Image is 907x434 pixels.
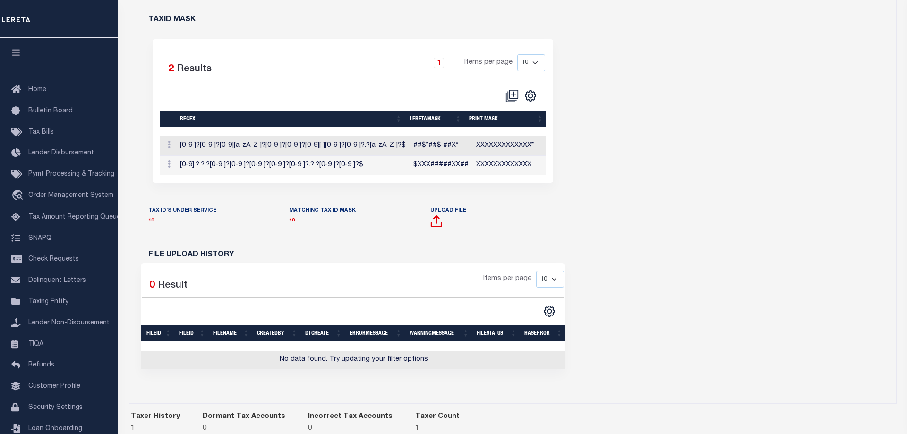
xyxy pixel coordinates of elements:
[415,423,460,434] div: 1
[28,86,46,93] span: Home
[483,274,531,284] span: Items per page
[131,423,180,434] div: 1
[472,156,547,175] td: XXXXXXXXXXXXX
[203,423,285,434] div: 0
[308,413,393,419] h5: Incorrect Tax Accounts
[253,325,301,341] th: CreatedBy: activate to sort column ascending
[28,235,51,241] span: SNAPQ
[168,64,174,74] span: 2
[473,325,521,341] th: FileStatus: activate to sort column ascending
[289,218,295,223] a: 10
[158,278,188,293] label: Result
[131,413,180,419] h5: Taxer History
[148,218,154,223] a: 10
[175,325,209,341] th: FileID: activate to sort column ascending
[434,58,444,68] a: 1
[28,425,82,432] span: Loan Onboarding
[177,62,212,77] label: Results
[28,214,120,221] span: Tax Amount Reporting Queue
[141,325,175,341] th: FileID: activate to sort column ascending
[430,207,466,215] label: Upload File
[149,281,155,290] span: 0
[28,108,73,114] span: Bulletin Board
[148,16,196,24] h6: TAXID MASK
[148,207,216,215] label: TAX ID’S UNDER SERVICE
[28,277,86,284] span: Delinquent Letters
[11,190,26,202] i: travel_explore
[464,58,513,68] span: Items per page
[410,136,472,156] td: ##$*##$ ##X*
[406,111,465,127] th: leretamask: activate to sort column ascending
[28,171,114,178] span: Pymt Processing & Tracking
[176,156,410,175] td: [0-9].?.?.?[0-9 ]?[0-9 ]?[0-9 ]?[0-9 ]?[0-9 ]?.?.?[0-9 ]?[0-9 ]?$
[209,325,253,341] th: FileName: activate to sort column ascending
[28,150,94,156] span: Lender Disbursement
[410,156,472,175] td: $XXX#####XX##
[28,362,54,368] span: Refunds
[28,298,68,305] span: Taxing Entity
[28,192,113,199] span: Order Management System
[415,413,460,419] h5: Taxer Count
[465,111,547,127] th: Print Mask: activate to sort column ascending
[28,320,110,326] span: Lender Non-Disbursement
[141,351,566,369] td: No data found. Try updating your filter options
[148,251,558,259] h6: FILE UPLOAD HISTORY
[521,325,566,341] th: HasError: activate to sort column ascending
[308,423,393,434] div: 0
[203,413,285,419] h5: Dormant Tax Accounts
[176,111,406,127] th: regex: activate to sort column ascending
[28,129,54,136] span: Tax Bills
[346,325,406,341] th: ErrorMessage: activate to sort column ascending
[28,340,43,347] span: TIQA
[28,256,79,263] span: Check Requests
[176,136,410,156] td: [0-9 ]?[0-9 ]?[0-9][a-zA-Z ]?[0-9 ]?[0-9 ]?[0-9][ ][0-9 ]?[0-9 ]?.?[a-zA-Z ]?$
[28,383,80,390] span: Customer Profile
[472,136,547,156] td: XXXXXXXXXXXXX*
[289,207,356,215] label: MATCHING TAX ID MASK
[301,325,346,341] th: dtCreate: activate to sort column ascending
[28,404,83,411] span: Security Settings
[406,325,473,341] th: WarningMessage: activate to sort column ascending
